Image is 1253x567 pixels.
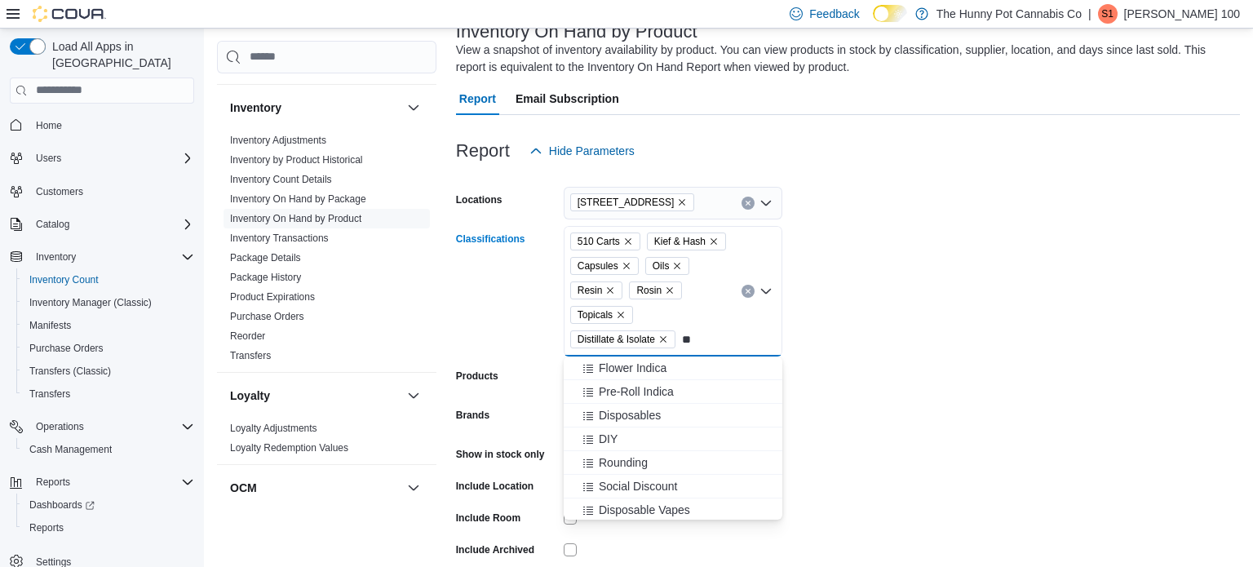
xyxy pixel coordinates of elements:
span: Topicals [578,307,613,323]
button: Pre-Roll Indica [564,380,782,404]
a: Inventory Adjustments [230,135,326,146]
span: Dashboards [29,498,95,512]
a: Dashboards [23,495,101,515]
button: Remove Rosin from selection in this group [665,286,675,295]
button: Remove 510 Carts from selection in this group [623,237,633,246]
span: Catalog [29,215,194,234]
a: Product Expirations [230,291,315,303]
span: Hide Parameters [549,143,635,159]
a: Inventory Manager (Classic) [23,293,158,312]
span: Load All Apps in [GEOGRAPHIC_DATA] [46,38,194,71]
span: Kief & Hash [647,233,726,250]
a: Loyalty Adjustments [230,423,317,434]
button: Remove Kief & Hash from selection in this group [709,237,719,246]
a: Loyalty Redemption Values [230,442,348,454]
span: [STREET_ADDRESS] [578,194,675,210]
button: Close list of options [759,285,773,298]
span: Social Discount [599,478,678,494]
span: Email Subscription [516,82,619,115]
span: Operations [29,417,194,436]
span: Disposables [599,407,661,423]
label: Brands [456,409,489,422]
a: Inventory Count [23,270,105,290]
button: Reports [3,471,201,494]
span: Purchase Orders [230,310,304,323]
h3: Inventory On Hand by Product [456,22,697,42]
button: Inventory [230,100,401,116]
span: Kief & Hash [654,233,706,250]
span: Inventory On Hand by Product [230,212,361,225]
span: Reports [23,518,194,538]
button: Home [3,113,201,137]
span: Inventory Manager (Classic) [23,293,194,312]
span: Inventory Manager (Classic) [29,296,152,309]
h3: Report [456,141,510,161]
label: Locations [456,193,503,206]
span: Dashboards [23,495,194,515]
span: Product Expirations [230,290,315,303]
h3: Loyalty [230,388,270,404]
h3: Inventory [230,100,281,116]
span: Cash Management [29,443,112,456]
a: Inventory On Hand by Product [230,213,361,224]
span: Loyalty Adjustments [230,422,317,435]
label: Include Room [456,512,520,525]
div: Inventory [217,131,436,372]
span: Reorder [230,330,265,343]
span: Purchase Orders [29,342,104,355]
button: Remove Topicals from selection in this group [616,310,626,320]
span: Package History [230,271,301,284]
div: Loyalty [217,419,436,464]
span: Rosin [636,282,662,299]
a: Purchase Orders [230,311,304,322]
a: Customers [29,182,90,202]
button: OCM [230,480,401,496]
span: Transfers [29,388,70,401]
button: Disposable Vapes [564,498,782,522]
input: Dark Mode [873,5,907,22]
a: Home [29,116,69,135]
span: Transfers [230,349,271,362]
span: Inventory On Hand by Package [230,193,366,206]
span: Distillate & Isolate [570,330,675,348]
button: Cash Management [16,438,201,461]
button: Open list of options [759,197,773,210]
span: Rounding [599,454,648,471]
span: Home [29,115,194,135]
button: Rounding [564,451,782,475]
span: Disposable Vapes [599,502,690,518]
span: Inventory Adjustments [230,134,326,147]
span: Inventory Transactions [230,232,329,245]
span: Catalog [36,218,69,231]
button: Purchase Orders [16,337,201,360]
div: View a snapshot of inventory availability by product. You can view products in stock by classific... [456,42,1232,76]
span: Rosin [629,281,682,299]
span: Oils [645,257,690,275]
span: Feedback [809,6,859,22]
span: 510 Carts [570,233,640,250]
button: Users [29,148,68,168]
div: Sarah 100 [1098,4,1118,24]
p: [PERSON_NAME] 100 [1124,4,1240,24]
span: Resin [570,281,623,299]
button: Inventory [404,98,423,117]
button: Manifests [16,314,201,337]
span: Flower Indica [599,360,666,376]
span: Users [36,152,61,165]
a: Transfers [23,384,77,404]
button: Customers [3,179,201,203]
button: Clear input [742,197,755,210]
button: Inventory Manager (Classic) [16,291,201,314]
span: Report [459,82,496,115]
a: Manifests [23,316,77,335]
span: Home [36,119,62,132]
span: Transfers (Classic) [23,361,194,381]
a: Purchase Orders [23,339,110,358]
button: Loyalty [404,386,423,405]
span: Inventory [36,250,76,264]
a: Transfers (Classic) [23,361,117,381]
a: Reorder [230,330,265,342]
span: Manifests [23,316,194,335]
span: S1 [1101,4,1114,24]
span: Package Details [230,251,301,264]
